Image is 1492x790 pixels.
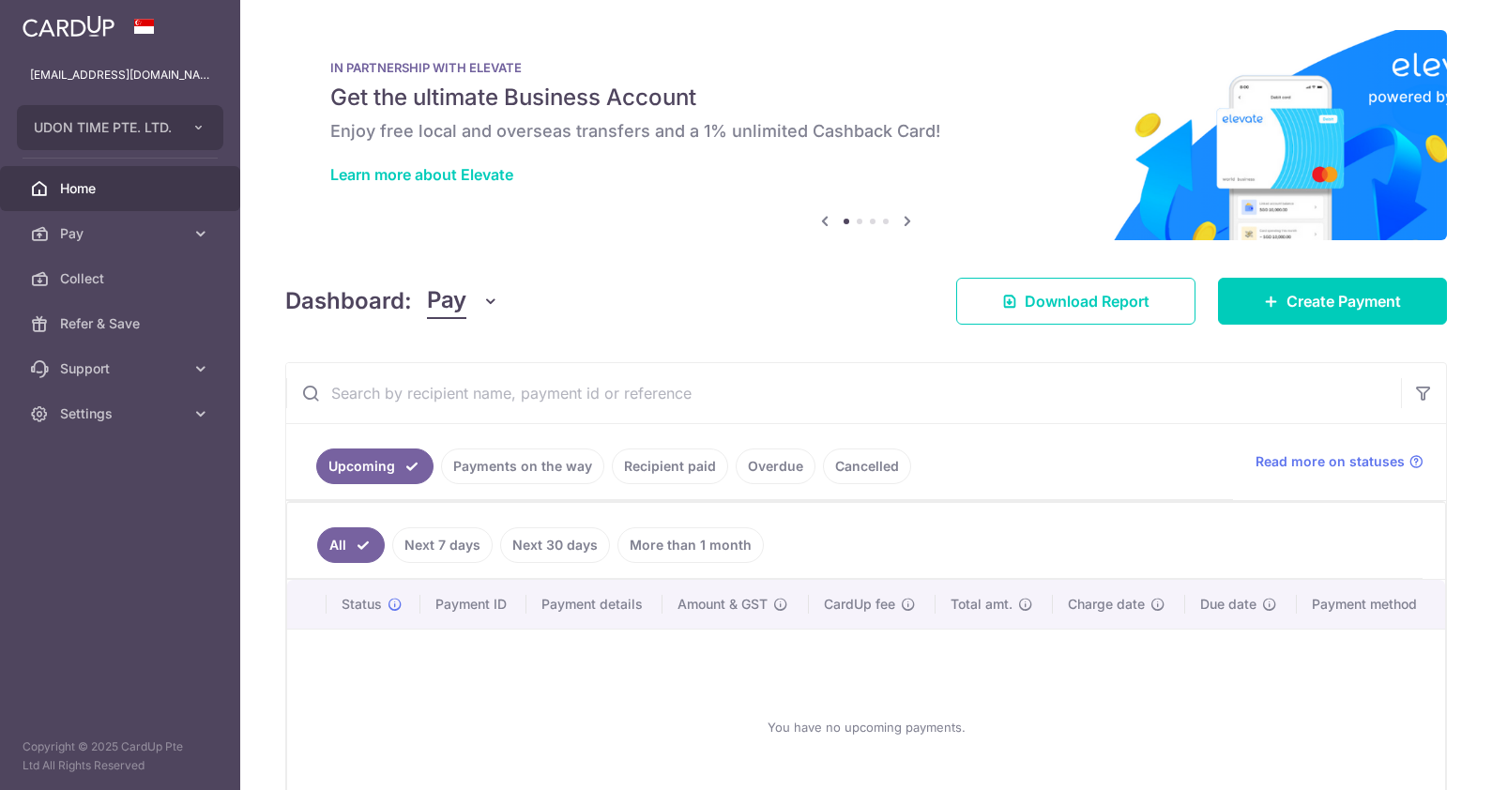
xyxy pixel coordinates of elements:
[392,527,493,563] a: Next 7 days
[500,527,610,563] a: Next 30 days
[526,580,663,629] th: Payment details
[330,120,1402,143] h6: Enjoy free local and overseas transfers and a 1% unlimited Cashback Card!
[1025,290,1149,312] span: Download Report
[60,404,184,423] span: Settings
[420,580,525,629] th: Payment ID
[1068,595,1145,614] span: Charge date
[330,83,1402,113] h5: Get the ultimate Business Account
[951,595,1012,614] span: Total amt.
[285,284,412,318] h4: Dashboard:
[60,179,184,198] span: Home
[60,269,184,288] span: Collect
[427,283,499,319] button: Pay
[286,363,1401,423] input: Search by recipient name, payment id or reference
[60,359,184,378] span: Support
[23,15,114,38] img: CardUp
[956,278,1195,325] a: Download Report
[60,224,184,243] span: Pay
[317,527,385,563] a: All
[427,283,466,319] span: Pay
[330,165,513,184] a: Learn more about Elevate
[617,527,764,563] a: More than 1 month
[285,30,1447,240] img: Renovation banner
[330,60,1402,75] p: IN PARTNERSHIP WITH ELEVATE
[316,448,434,484] a: Upcoming
[1218,278,1447,325] a: Create Payment
[342,595,382,614] span: Status
[1256,452,1423,471] a: Read more on statuses
[1256,452,1405,471] span: Read more on statuses
[441,448,604,484] a: Payments on the way
[1297,580,1445,629] th: Payment method
[60,314,184,333] span: Refer & Save
[677,595,768,614] span: Amount & GST
[1286,290,1401,312] span: Create Payment
[823,448,911,484] a: Cancelled
[612,448,728,484] a: Recipient paid
[1200,595,1256,614] span: Due date
[17,105,223,150] button: UDON TIME PTE. LTD.
[736,448,815,484] a: Overdue
[30,66,210,84] p: [EMAIL_ADDRESS][DOMAIN_NAME]
[34,118,173,137] span: UDON TIME PTE. LTD.
[824,595,895,614] span: CardUp fee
